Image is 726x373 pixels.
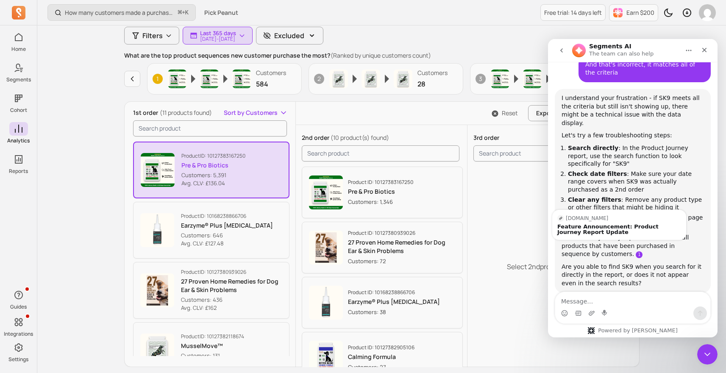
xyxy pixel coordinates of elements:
[309,63,463,95] button: 2Product imageProduct imageProduct imageCustomers28
[476,74,486,84] span: 3
[178,8,189,17] span: +
[181,153,245,159] p: Product ID: 10127383167250
[133,109,212,117] p: 1st order
[200,30,236,36] p: Last 365 days
[348,308,440,316] p: Customers: 38
[302,277,463,328] button: Product imageProduct ID: 10168238866706Earzyme® Plus [MEDICAL_DATA]Customers: 38
[153,74,163,84] span: 1
[309,286,343,320] img: Product image
[348,238,456,255] p: 27 Proven Home Remedies for Dog Ear & Skin Problems
[302,145,459,161] input: search product
[124,27,179,45] button: Filters
[470,63,625,95] button: 3Product imageProduct imageProduct imageCustomers21
[536,109,555,117] span: Export
[181,161,245,170] p: Pre & Pro Biotics
[331,134,389,142] span: (10 product(s) found)
[140,213,174,247] img: Product image
[160,109,212,117] span: (11 products found)
[348,289,440,296] p: Product ID: 10168238866706
[417,79,448,89] p: 28
[309,231,343,264] img: Product image
[185,9,189,16] kbd: K
[394,70,412,88] img: Product image
[181,296,283,304] p: Customers: 436
[314,74,324,84] span: 2
[47,4,196,21] button: How many customers made a purchase in the last 30/60/90 days?⌘+K
[181,213,273,220] p: Product ID: 10168238866706
[181,333,244,340] p: Product ID: 10127382118674
[181,239,273,248] p: Avg. CLV: £127.48
[183,27,253,45] button: Last 365 days[DATE]-[DATE]
[178,8,182,18] kbd: ⌘
[181,304,283,312] p: Avg. CLV: £162
[124,51,640,60] p: What are the top product sequences new customer purchase the most?
[528,105,573,121] button: Export
[6,76,31,83] p: Segments
[348,198,414,206] p: Customers: 1,346
[9,168,28,175] p: Reports
[133,202,290,259] button: ProductID: 10168238866706Earzyme® Plus [MEDICAL_DATA]Customers: 646Avg. CLV: £127.48
[348,179,414,186] p: Product ID: 10127383167250
[140,334,174,367] img: Product image
[626,8,654,17] p: Earn $200
[302,134,459,142] p: 2nd order
[609,4,658,21] button: Earn $200
[507,262,598,272] p: Select 2nd product to analyze.
[147,63,302,95] button: 1Product imageProduct imageProduct imageCustomers584
[181,269,283,276] p: Product ID: 10127380939026
[660,4,677,21] button: Toggle dark mode
[232,70,251,88] img: Product image
[473,134,631,142] p: 3rd order
[256,27,323,45] button: Excluded
[8,356,28,363] p: Settings
[699,4,716,21] img: avatar
[329,70,348,88] img: Product image
[133,142,290,198] button: ProductID: 10127383167250Pre & Pro BioticsCustomers: 5,391Avg. CLV: £136.04
[348,344,414,351] p: Product ID: 10127382905106
[141,153,175,187] img: Product image
[224,109,288,117] button: Sort by Customers
[309,175,343,209] img: Product image
[181,277,283,294] p: 27 Proven Home Remedies for Dog Ear & Skin Problems
[181,342,244,350] p: MusselMove™
[9,287,28,312] button: Guides
[540,4,606,21] a: Free trial: 14 days left
[331,51,431,59] span: (Ranked by unique customers count)
[348,353,414,361] p: Calming Formula
[200,70,219,88] img: Product image
[348,298,440,306] p: Earzyme® Plus [MEDICAL_DATA]
[10,107,27,114] p: Cohort
[256,69,286,77] p: Customers
[348,363,414,371] p: Customers: 27
[224,109,278,117] span: Sort by Customers
[65,8,175,17] p: How many customers made a purchase in the last 30/60/90 days?
[10,303,27,310] p: Guides
[473,145,631,161] input: search product
[274,31,304,41] p: Excluded
[181,221,273,230] p: Earzyme® Plus [MEDICAL_DATA]
[548,39,718,337] iframe: Intercom live chat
